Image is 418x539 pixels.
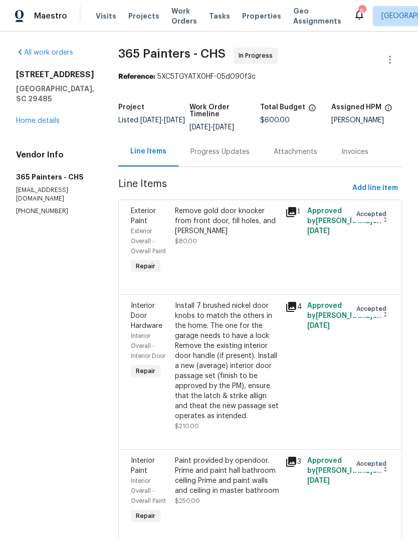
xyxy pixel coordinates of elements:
[118,72,402,82] div: 5XC5TGYATX0HF-05d090f3c
[242,11,281,21] span: Properties
[131,478,166,504] span: Interior Overall - Overall Paint
[118,117,185,124] span: Listed
[307,208,381,235] span: Approved by [PERSON_NAME] on
[352,182,398,195] span: Add line item
[175,498,200,504] span: $250.00
[358,6,365,16] div: 8
[132,261,159,271] span: Repair
[118,104,144,111] h5: Project
[118,73,155,80] b: Reference:
[307,477,330,484] span: [DATE]
[274,147,317,157] div: Attachments
[16,117,60,124] a: Home details
[331,104,381,111] h5: Assigned HPM
[132,366,159,376] span: Repair
[293,6,341,26] span: Geo Assignments
[239,51,277,61] span: In Progress
[118,48,226,60] span: 365 Painters - CHS
[189,104,261,118] h5: Work Order Timeline
[190,147,250,157] div: Progress Updates
[175,206,279,236] div: Remove gold door knocker from front door, fill holes, and [PERSON_NAME]
[131,457,155,474] span: Interior Paint
[307,302,381,329] span: Approved by [PERSON_NAME] on
[130,146,166,156] div: Line Items
[307,228,330,235] span: [DATE]
[140,117,161,124] span: [DATE]
[356,304,390,314] span: Accepted
[34,11,67,21] span: Maestro
[307,457,381,484] span: Approved by [PERSON_NAME] on
[118,179,348,198] span: Line Items
[307,322,330,329] span: [DATE]
[175,456,279,496] div: Paint provided by opendoor. Prime and paint hall bathroom ceiling Prime and paint walls and ceili...
[175,423,199,429] span: $210.00
[356,459,390,469] span: Accepted
[16,172,94,182] h5: 365 Painters - CHS
[285,206,301,218] div: 1
[308,104,316,117] span: The total cost of line items that have been proposed by Opendoor. This sum includes line items th...
[331,117,402,124] div: [PERSON_NAME]
[384,104,392,117] span: The hpm assigned to this work order.
[285,301,301,313] div: 4
[260,104,305,111] h5: Total Budget
[16,207,94,216] p: [PHONE_NUMBER]
[96,11,116,21] span: Visits
[171,6,197,26] span: Work Orders
[260,117,290,124] span: $600.00
[140,117,185,124] span: -
[213,124,234,131] span: [DATE]
[341,147,368,157] div: Invoices
[175,301,279,421] div: Install 7 brushed nickel door knobs to match the others in the home. The one for the garage needs...
[131,228,166,254] span: Exterior Overall - Overall Paint
[131,333,165,359] span: Interior Overall - Interior Door
[131,302,162,329] span: Interior Door Hardware
[164,117,185,124] span: [DATE]
[16,150,94,160] h4: Vendor Info
[189,124,211,131] span: [DATE]
[348,179,402,198] button: Add line item
[175,238,197,244] span: $80.00
[16,84,94,104] h5: [GEOGRAPHIC_DATA], SC 29485
[132,511,159,521] span: Repair
[189,124,234,131] span: -
[16,70,94,80] h2: [STREET_ADDRESS]
[356,209,390,219] span: Accepted
[285,456,301,468] div: 3
[131,208,156,225] span: Exterior Paint
[209,13,230,20] span: Tasks
[128,11,159,21] span: Projects
[16,49,73,56] a: All work orders
[16,186,94,203] p: [EMAIL_ADDRESS][DOMAIN_NAME]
